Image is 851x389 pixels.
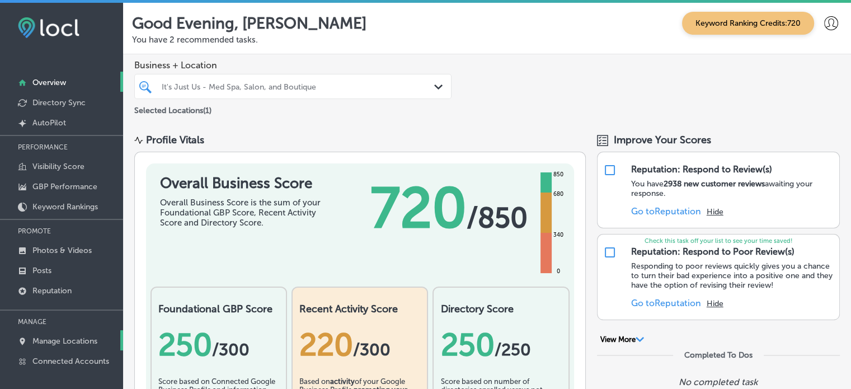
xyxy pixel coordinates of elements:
[32,266,51,275] p: Posts
[551,231,566,240] div: 340
[353,340,391,360] span: /300
[299,303,420,315] h2: Recent Activity Score
[631,298,701,308] a: Go toReputation
[132,35,842,45] p: You have 2 recommended tasks.
[32,286,72,296] p: Reputation
[467,201,528,235] span: / 850
[132,14,366,32] p: Good Evening, [PERSON_NAME]
[162,82,435,91] div: It's Just Us - Med Spa, Salon, and Boutique
[551,190,566,199] div: 680
[32,118,66,128] p: AutoPilot
[32,357,109,366] p: Connected Accounts
[440,303,561,315] h2: Directory Score
[682,12,814,35] span: Keyword Ranking Credits: 720
[679,377,758,387] p: No completed task
[597,335,648,345] button: View More
[299,326,420,363] div: 220
[32,98,86,107] p: Directory Sync
[614,134,711,146] span: Improve Your Scores
[158,303,279,315] h2: Foundational GBP Score
[631,164,772,175] div: Reputation: Respond to Review(s)
[631,206,701,217] a: Go toReputation
[160,175,328,192] h1: Overall Business Score
[18,17,79,38] img: fda3e92497d09a02dc62c9cd864e3231.png
[32,246,92,255] p: Photos & Videos
[440,326,561,363] div: 250
[134,60,452,71] span: Business + Location
[32,162,84,171] p: Visibility Score
[370,175,467,242] span: 720
[707,207,723,217] button: Hide
[32,336,97,346] p: Manage Locations
[707,299,723,308] button: Hide
[664,179,765,189] strong: 2938 new customer reviews
[554,267,562,276] div: 0
[551,170,566,179] div: 850
[631,179,834,198] p: You have awaiting your response.
[494,340,530,360] span: /250
[160,198,328,228] div: Overall Business Score is the sum of your Foundational GBP Score, Recent Activity Score and Direc...
[134,101,211,115] p: Selected Locations ( 1 )
[598,237,839,245] p: Check this task off your list to see your time saved!
[32,202,98,212] p: Keyword Rankings
[330,377,355,386] b: activity
[684,350,753,360] div: Completed To Dos
[631,261,834,290] p: Responding to poor reviews quickly gives you a chance to turn their bad experience into a positiv...
[212,340,250,360] span: / 300
[32,182,97,191] p: GBP Performance
[158,326,279,363] div: 250
[631,246,794,257] div: Reputation: Respond to Poor Review(s)
[146,134,204,146] div: Profile Vitals
[32,78,66,87] p: Overview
